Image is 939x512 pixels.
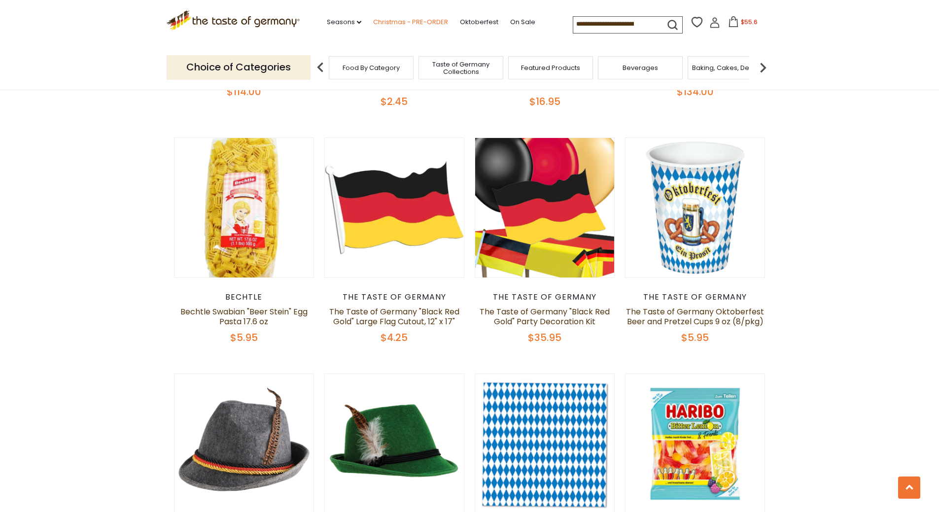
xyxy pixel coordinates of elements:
[741,18,758,26] span: $55.6
[174,138,314,277] img: Bechtle Swabian "Beer Stein" Egg Pasta 17.6 oz
[480,306,610,327] a: The Taste of Germany "Black Red Gold" Party Decoration Kit
[381,95,408,108] span: $2.45
[475,138,615,277] img: The Taste of Germany "Black Red Gold" Party Decoration Kit
[324,292,465,302] div: The Taste of Germany
[343,64,400,71] a: Food By Category
[227,85,261,99] span: $114.00
[677,85,714,99] span: $134.00
[626,138,765,277] img: The Taste of Germany Oktoberfest Beer and Pretzel Cups 9 oz (8/pkg)
[460,17,498,28] a: Oktoberfest
[692,64,768,71] a: Baking, Cakes, Desserts
[753,58,773,77] img: next arrow
[722,16,764,31] button: $55.6
[623,64,658,71] a: Beverages
[521,64,580,71] a: Featured Products
[528,331,561,344] span: $35.95
[311,58,330,77] img: previous arrow
[327,17,361,28] a: Seasons
[510,17,535,28] a: On Sale
[421,61,500,75] a: Taste of Germany Collections
[625,292,765,302] div: The Taste of Germany
[373,17,448,28] a: Christmas - PRE-ORDER
[381,331,408,344] span: $4.25
[325,138,464,277] img: The Taste of Germany "Black Red Gold" Large Flag Cutout, 12" x 17"
[180,306,308,327] a: Bechtle Swabian "Beer Stein" Egg Pasta 17.6 oz
[174,292,314,302] div: Bechtle
[529,95,560,108] span: $16.95
[329,306,459,327] a: The Taste of Germany "Black Red Gold" Large Flag Cutout, 12" x 17"
[230,331,258,344] span: $5.95
[681,331,709,344] span: $5.95
[167,55,311,79] p: Choice of Categories
[475,292,615,302] div: The Taste of Germany
[626,306,764,327] a: The Taste of Germany Oktoberfest Beer and Pretzel Cups 9 oz (8/pkg)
